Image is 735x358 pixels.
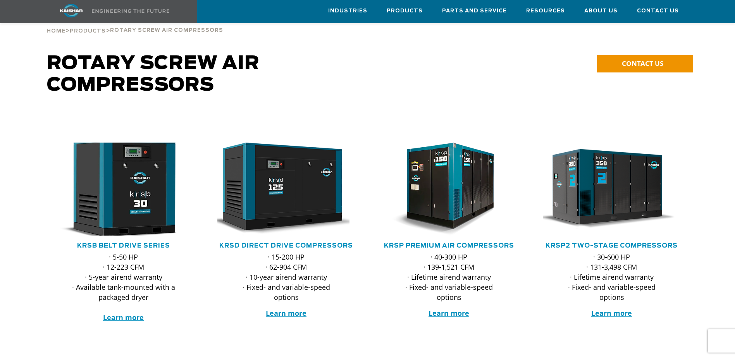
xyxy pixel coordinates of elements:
[384,243,514,249] a: KRSP Premium Air Compressors
[584,0,618,21] a: About Us
[380,143,518,236] div: krsp150
[558,252,665,302] p: · 30-600 HP · 131-3,498 CFM · Lifetime airend warranty · Fixed- and variable-speed options
[526,7,565,15] span: Resources
[70,252,177,322] p: · 5-50 HP · 12-223 CFM · 5-year airend warranty · Available tank-mounted with a packaged dryer
[103,313,144,322] a: Learn more
[328,0,367,21] a: Industries
[328,7,367,15] span: Industries
[637,0,679,21] a: Contact Us
[543,143,681,236] div: krsp350
[233,252,340,302] p: · 15-200 HP · 62-904 CFM · 10-year airend warranty · Fixed- and variable-speed options
[47,54,260,95] span: Rotary Screw Air Compressors
[42,4,100,17] img: kaishan logo
[55,143,193,236] div: krsb30
[537,143,675,236] img: krsp350
[92,9,169,13] img: Engineering the future
[70,27,106,34] a: Products
[266,308,306,318] a: Learn more
[622,59,663,68] span: CONTACT US
[70,29,106,34] span: Products
[584,7,618,15] span: About Us
[396,252,503,302] p: · 40-300 HP · 139-1,521 CFM · Lifetime airend warranty · Fixed- and variable-speed options
[219,243,353,249] a: KRSD Direct Drive Compressors
[442,7,507,15] span: Parts and Service
[637,7,679,15] span: Contact Us
[217,143,355,236] div: krsd125
[429,308,469,318] a: Learn more
[591,308,632,318] a: Learn more
[597,55,693,72] a: CONTACT US
[110,28,223,33] span: Rotary Screw Air Compressors
[387,0,423,21] a: Products
[46,27,65,34] a: Home
[526,0,565,21] a: Resources
[46,29,65,34] span: Home
[374,143,512,236] img: krsp150
[387,7,423,15] span: Products
[42,138,194,240] img: krsb30
[212,143,349,236] img: krsd125
[546,243,678,249] a: KRSP2 Two-Stage Compressors
[442,0,507,21] a: Parts and Service
[77,243,170,249] a: KRSB Belt Drive Series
